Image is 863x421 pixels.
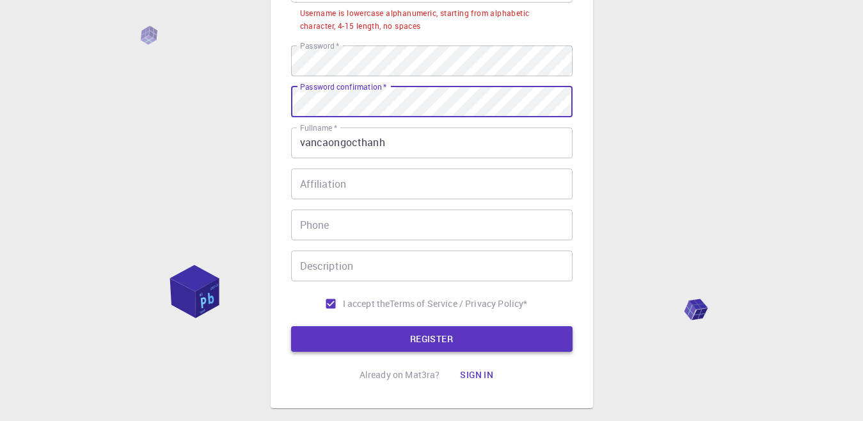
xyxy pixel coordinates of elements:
button: REGISTER [291,326,573,352]
p: Already on Mat3ra? [360,368,440,381]
div: Username is lowercase alphanumeric, starting from alphabetic character, 4-15 length, no spaces [300,7,564,33]
span: I accept the [343,297,390,310]
label: Fullname [300,122,337,133]
a: Terms of Service / Privacy Policy* [390,297,527,310]
p: Terms of Service / Privacy Policy * [390,297,527,310]
button: Sign in [450,362,503,388]
label: Password confirmation [300,81,386,92]
label: Password [300,40,339,51]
